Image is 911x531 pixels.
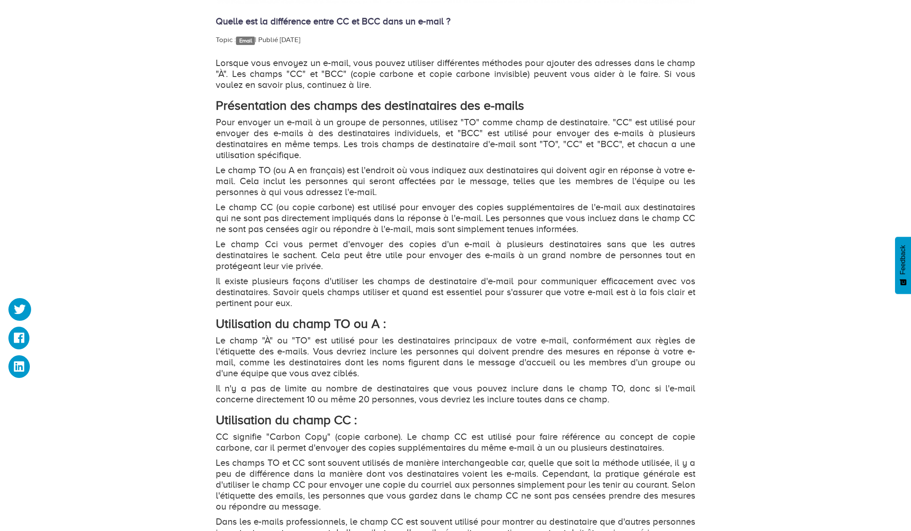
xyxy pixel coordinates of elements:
strong: Utilisation du champ CC : [216,413,357,427]
p: Lorsque vous envoyez un e-mail, vous pouvez utiliser différentes méthodes pour ajouter des adress... [216,58,695,90]
strong: Utilisation du champ TO ou A : [216,317,386,331]
p: Il n'y a pas de limite au nombre de destinataires que vous pouvez inclure dans le champ TO, donc ... [216,383,695,405]
strong: Présentation des champs des destinataires des e-mails [216,98,524,113]
p: Le champ "À" ou "TO" est utilisé pour les destinataires principaux de votre e-mail, conformément ... [216,335,695,379]
span: Feedback [899,245,907,275]
span: Publié [DATE] [258,36,300,44]
span: Topic : | [216,36,257,44]
p: Le champ CC (ou copie carbone) est utilisé pour envoyer des copies supplémentaires de l'e-mail au... [216,202,695,235]
p: Il existe plusieurs façons d'utiliser les champs de destinataire d'e-mail pour communiquer effica... [216,276,695,309]
a: Email [236,37,255,45]
h4: Quelle est la différence entre CC et BCC dans un e-mail ? [216,16,695,26]
button: Feedback - Afficher l’enquête [895,237,911,294]
p: CC signifie "Carbon Copy" (copie carbone). Le champ CC est utilisé pour faire référence au concep... [216,431,695,453]
p: Les champs TO et CC sont souvent utilisés de manière interchangeable car, quelle que soit la méth... [216,457,695,512]
p: Le champ TO (ou A en français) est l'endroit où vous indiquez aux destinataires qui doivent agir ... [216,165,695,198]
p: Pour envoyer un e-mail à un groupe de personnes, utilisez "TO" comme champ de destinataire. "CC" ... [216,117,695,161]
p: Le champ Cci vous permet d'envoyer des copies d'un e-mail à plusieurs destinataires sans que les ... [216,239,695,272]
